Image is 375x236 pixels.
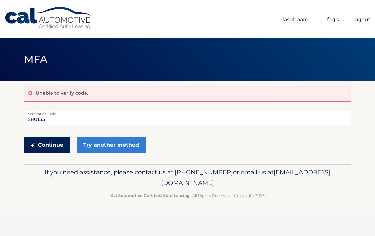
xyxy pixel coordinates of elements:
[280,14,309,26] a: Dashboard
[24,110,351,126] input: Verification Code
[110,193,189,198] strong: Cal Automotive Certified Auto Leasing
[327,14,339,26] a: FAQ's
[24,53,47,65] span: MFA
[161,168,330,186] span: [EMAIL_ADDRESS][DOMAIN_NAME]
[24,137,70,153] button: Continue
[353,14,371,26] a: Logout
[4,7,93,30] a: Cal Automotive
[36,90,88,96] p: Unable to verify code.
[28,192,347,199] p: - All Rights Reserved - Copyright 2025
[28,167,347,188] p: If you need assistance, please contact us at: or email us at
[24,110,351,115] label: Verification Code
[77,137,146,153] a: Try another method
[175,168,233,176] span: [PHONE_NUMBER]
